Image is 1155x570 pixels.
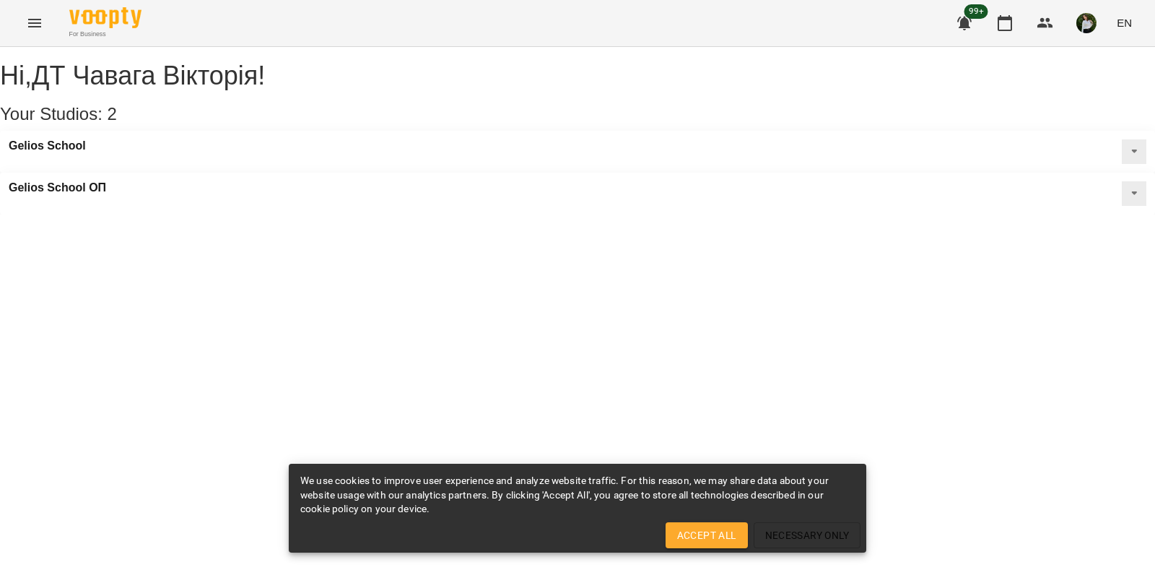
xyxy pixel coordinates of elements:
[17,6,52,40] button: Menu
[69,30,141,39] span: For Business
[108,104,117,124] span: 2
[1111,9,1138,36] button: EN
[9,181,106,194] a: Gelios School ОП
[9,139,86,152] a: Gelios School
[1117,15,1132,30] span: EN
[1076,13,1097,33] img: 6b662c501955233907b073253d93c30f.jpg
[69,7,141,28] img: Voopty Logo
[964,4,988,19] span: 99+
